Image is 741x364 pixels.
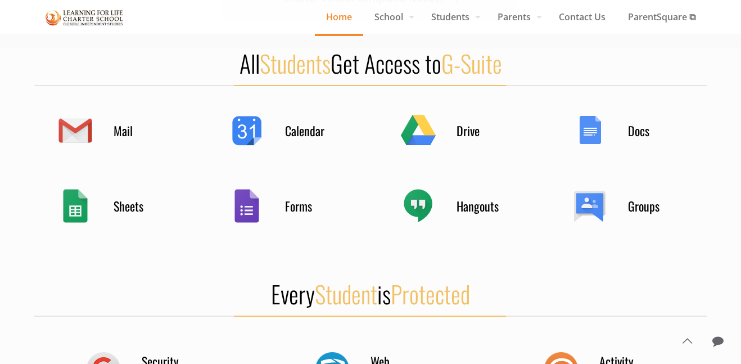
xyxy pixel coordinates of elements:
a: Back to top icon [675,329,699,353]
span: Home [315,8,363,25]
h2: All Get Access to [34,48,707,78]
img: Home [46,8,123,28]
h2: Every is [34,279,707,308]
span: Student [315,276,377,311]
span: Parents [486,8,548,25]
span: G-Suite [441,46,502,80]
span: ParentSquare ⧉ [617,8,707,25]
h4: Hangouts [457,198,513,214]
h4: Calendar [285,123,341,138]
h4: Docs [628,123,684,138]
span: Students [420,8,486,25]
h4: Drive [457,123,513,138]
span: Protected [391,276,470,311]
h4: Forms [285,198,341,214]
h4: Sheets [114,198,170,214]
h4: Groups [628,198,684,214]
h4: Mail [114,123,170,138]
span: School [363,8,420,25]
span: Students [260,46,331,80]
span: Contact Us [548,8,617,25]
